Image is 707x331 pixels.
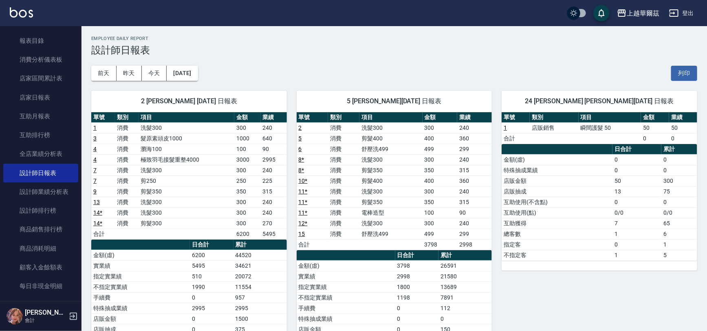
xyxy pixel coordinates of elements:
td: 34621 [233,260,287,271]
a: 設計師排行榜 [3,201,78,220]
td: 合計 [91,229,115,239]
td: 21580 [438,271,492,282]
td: 0 [641,133,669,144]
a: 2 [299,124,302,131]
td: 消費 [328,207,359,218]
span: 5 [PERSON_NAME][DATE] 日報表 [306,97,482,105]
td: 3000 [234,154,260,165]
td: 240 [457,218,492,229]
a: 7 [93,167,97,173]
td: 消費 [115,154,139,165]
img: Logo [10,7,33,18]
a: 消費分析儀表板 [3,50,78,69]
a: 5 [299,135,302,142]
td: 0 [395,303,439,313]
td: 3798 [423,239,457,250]
td: 0 [661,165,697,175]
td: 240 [457,122,492,133]
th: 類別 [530,112,578,123]
a: 15 [299,231,305,237]
a: 互助月報表 [3,107,78,126]
td: 13 [612,186,661,197]
td: 240 [261,165,287,175]
td: 6 [661,229,697,239]
a: 13 [93,199,100,205]
a: 7 [93,178,97,184]
td: 手續費 [297,303,395,313]
img: Person [7,308,23,324]
td: 225 [261,175,287,186]
td: 互助使用(點) [502,207,612,218]
a: 報表目錄 [3,31,78,50]
td: 舒壓洗499 [359,229,422,239]
td: 0 [612,165,661,175]
table: a dense table [297,112,492,250]
button: 列印 [671,66,697,81]
td: 300 [661,175,697,186]
td: 300 [234,207,260,218]
td: 手續費 [91,292,190,303]
th: 金額 [234,112,260,123]
td: 合計 [502,133,530,144]
td: 0 [612,197,661,207]
td: 360 [457,133,492,144]
td: 240 [261,122,287,133]
td: 11554 [233,282,287,292]
td: 300 [423,154,457,165]
td: 499 [423,229,457,239]
th: 累計 [661,144,697,155]
td: 957 [233,292,287,303]
td: 3798 [395,260,439,271]
th: 項目 [359,112,422,123]
td: 消費 [328,122,359,133]
td: 100 [423,207,457,218]
a: 顧客入金餘額表 [3,258,78,277]
a: 1 [93,124,97,131]
td: 消費 [115,207,139,218]
td: 5 [661,250,697,260]
td: 50 [669,122,697,133]
button: 今天 [142,66,167,81]
td: 0 [190,313,233,324]
td: 0 [612,154,661,165]
td: 消費 [328,197,359,207]
td: 7891 [438,292,492,303]
a: 9 [93,188,97,195]
td: 剪髮400 [359,175,422,186]
span: 2 [PERSON_NAME] [DATE] 日報表 [101,97,277,105]
th: 單號 [91,112,115,123]
th: 類別 [115,112,139,123]
td: 240 [261,207,287,218]
td: 0/0 [661,207,697,218]
a: 店家區間累計表 [3,69,78,88]
td: 300 [423,186,457,197]
td: 300 [423,218,457,229]
td: 50 [641,122,669,133]
td: 指定實業績 [91,271,190,282]
td: 總客數 [502,229,612,239]
td: 640 [261,133,287,144]
table: a dense table [502,112,697,144]
td: 0 [395,313,439,324]
td: 消費 [328,165,359,175]
td: 不指定實業績 [91,282,190,292]
td: 350 [234,186,260,197]
td: 實業績 [297,271,395,282]
td: 消費 [115,144,139,154]
p: 會計 [25,317,66,324]
a: 3 [93,135,97,142]
td: 洗髮300 [359,122,422,133]
td: 消費 [328,154,359,165]
td: 2998 [395,271,439,282]
a: 每日收支明細 [3,295,78,314]
td: 實業績 [91,260,190,271]
td: 1990 [190,282,233,292]
td: 金額(虛) [91,250,190,260]
td: 5495 [261,229,287,239]
td: 消費 [115,175,139,186]
a: 設計師日報表 [3,164,78,182]
th: 單號 [502,112,530,123]
td: 洗髮300 [359,218,422,229]
button: 昨天 [117,66,142,81]
td: 店販金額 [502,175,612,186]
